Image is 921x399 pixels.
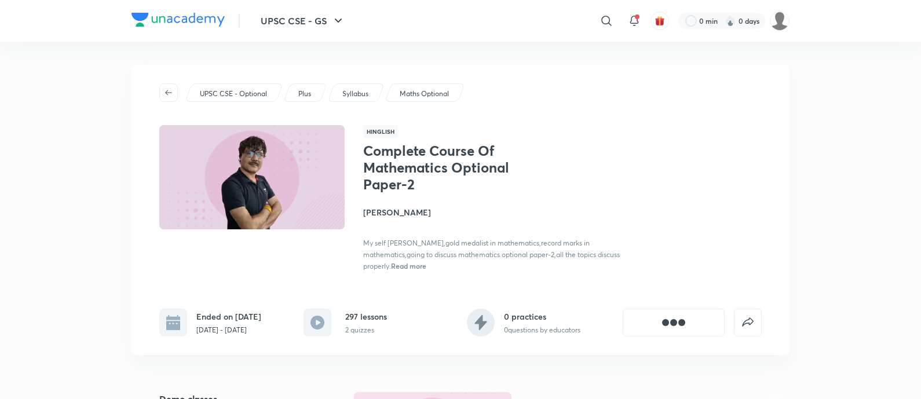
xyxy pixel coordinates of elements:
img: Piali K [770,11,790,31]
p: 2 quizzes [345,325,387,335]
img: streak [725,15,736,27]
span: Hinglish [363,125,398,138]
a: Company Logo [131,13,225,30]
button: [object Object] [623,309,725,336]
button: false [734,309,762,336]
p: Syllabus [342,89,368,99]
h6: 0 practices [504,310,580,323]
h1: Complete Course Of Mathematics Optional Paper-2 [363,142,553,192]
button: avatar [650,12,669,30]
img: Company Logo [131,13,225,27]
img: Thumbnail [158,124,346,230]
p: Maths Optional [400,89,449,99]
a: Plus [297,89,313,99]
span: My self [PERSON_NAME],gold medalist in mathematics,record marks in mathematics,going to discuss m... [363,239,620,270]
a: Syllabus [341,89,371,99]
h6: 297 lessons [345,310,387,323]
span: Read more [391,261,426,270]
p: Plus [298,89,311,99]
a: UPSC CSE - Optional [198,89,269,99]
p: UPSC CSE - Optional [200,89,267,99]
h6: Ended on [DATE] [196,310,261,323]
img: avatar [655,16,665,26]
p: [DATE] - [DATE] [196,325,261,335]
p: 0 questions by educators [504,325,580,335]
h4: [PERSON_NAME] [363,206,623,218]
button: UPSC CSE - GS [254,9,352,32]
a: Maths Optional [398,89,451,99]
